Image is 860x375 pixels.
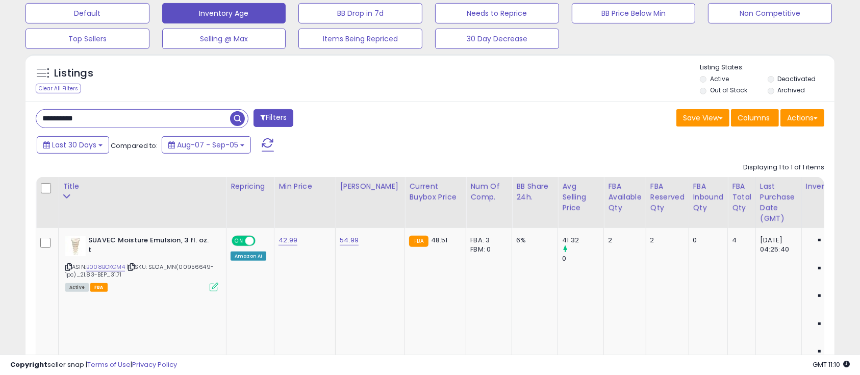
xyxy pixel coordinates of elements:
span: ON [233,237,245,245]
span: 2025-10-6 11:10 GMT [813,360,850,369]
span: 48.51 [431,235,448,245]
div: Current Buybox Price [409,181,462,203]
div: 4 [732,236,748,245]
div: FBA inbound Qty [693,181,724,213]
div: Clear All Filters [36,84,81,93]
button: Items Being Repriced [298,29,422,49]
span: Last 30 Days [52,140,96,150]
div: ASIN: [65,236,218,290]
label: Archived [777,86,805,94]
button: Aug-07 - Sep-05 [162,136,251,154]
button: Needs to Reprice [435,3,559,23]
div: FBA: 3 [470,236,504,245]
a: B008BOKGM4 [86,263,125,271]
a: 54.99 [340,235,359,245]
button: 30 Day Decrease [435,29,559,49]
div: [DATE] 04:25:40 [760,236,794,254]
button: Default [26,3,149,23]
div: Amazon AI [231,252,266,261]
button: Actions [780,109,824,127]
button: Non Competitive [708,3,832,23]
div: Repricing [231,181,270,192]
h5: Listings [54,66,93,81]
span: OFF [254,237,270,245]
div: Num of Comp. [470,181,508,203]
div: Avg Selling Price [562,181,599,213]
label: Out of Stock [710,86,747,94]
span: Aug-07 - Sep-05 [177,140,238,150]
div: 0 [693,236,720,245]
div: FBA Total Qty [732,181,751,213]
div: seller snap | | [10,360,177,370]
button: Inventory Age [162,3,286,23]
div: 41.32 [562,236,603,245]
button: Last 30 Days [37,136,109,154]
strong: Copyright [10,360,47,369]
div: 6% [516,236,550,245]
button: Columns [731,109,779,127]
span: | SKU: SEOA_MN(00956649-1pc)_21.83-BEP_31.71 [65,263,214,278]
div: [PERSON_NAME] [340,181,400,192]
div: Displaying 1 to 1 of 1 items [743,163,824,172]
b: SUAVEC Moisture Emulsion, 3 fl. oz. t [88,236,212,257]
div: 0 [562,254,603,263]
div: FBM: 0 [470,245,504,254]
button: BB Drop in 7d [298,3,422,23]
small: FBA [409,236,428,247]
label: Deactivated [777,74,816,83]
span: Compared to: [111,141,158,151]
a: Terms of Use [87,360,131,369]
label: Active [710,74,729,83]
span: All listings currently available for purchase on Amazon [65,283,89,292]
img: 31mVhj5vb8L._SL40_.jpg [65,236,86,256]
span: FBA [90,283,108,292]
button: Top Sellers [26,29,149,49]
button: Save View [676,109,729,127]
button: Filters [254,109,293,127]
div: Title [63,181,222,192]
div: 2 [650,236,681,245]
button: BB Price Below Min [572,3,696,23]
p: Listing States: [700,63,834,72]
div: BB Share 24h. [516,181,553,203]
div: Last Purchase Date (GMT) [760,181,797,224]
button: Selling @ Max [162,29,286,49]
div: 2 [608,236,638,245]
span: Columns [738,113,770,123]
div: FBA Available Qty [608,181,641,213]
a: 42.99 [279,235,297,245]
div: FBA Reserved Qty [650,181,685,213]
div: Min Price [279,181,331,192]
a: Privacy Policy [132,360,177,369]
